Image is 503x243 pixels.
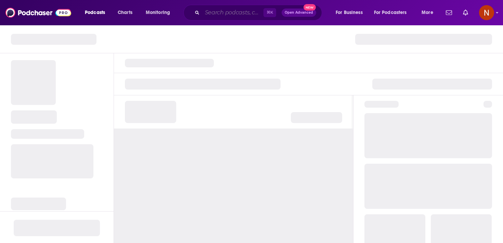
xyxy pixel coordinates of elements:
span: For Business [336,8,363,17]
span: For Podcasters [374,8,407,17]
div: Search podcasts, credits, & more... [190,5,328,21]
img: User Profile [479,5,494,20]
img: Podchaser - Follow, Share and Rate Podcasts [5,6,71,19]
button: Open AdvancedNew [282,9,316,17]
span: Podcasts [85,8,105,17]
span: Monitoring [146,8,170,17]
a: Show notifications dropdown [460,7,471,18]
span: New [304,4,316,11]
span: Charts [118,8,132,17]
span: Open Advanced [285,11,313,14]
button: open menu [370,7,417,18]
button: open menu [80,7,114,18]
span: Logged in as AdelNBM [479,5,494,20]
button: open menu [331,7,371,18]
button: open menu [417,7,442,18]
a: Charts [113,7,137,18]
a: Show notifications dropdown [443,7,455,18]
button: open menu [141,7,179,18]
input: Search podcasts, credits, & more... [202,7,263,18]
button: Show profile menu [479,5,494,20]
span: ⌘ K [263,8,276,17]
span: More [422,8,433,17]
